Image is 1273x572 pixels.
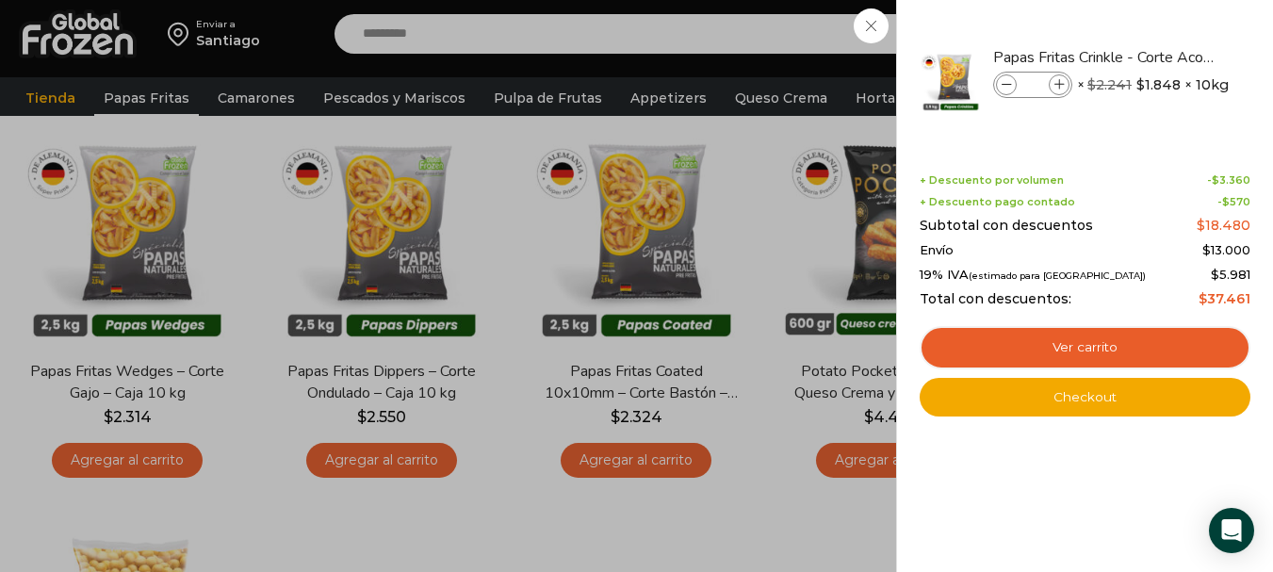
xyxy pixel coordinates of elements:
[1087,76,1096,93] span: $
[1197,217,1205,234] span: $
[1199,290,1207,307] span: $
[1019,74,1047,95] input: Product quantity
[1202,242,1250,257] bdi: 13.000
[920,326,1250,369] a: Ver carrito
[920,243,954,258] span: Envío
[1211,267,1219,282] span: $
[993,47,1217,68] a: Papas Fritas Crinkle - Corte Acordeón - Caja 10 kg
[969,270,1146,281] small: (estimado para [GEOGRAPHIC_DATA])
[920,268,1146,283] span: 19% IVA
[920,378,1250,417] a: Checkout
[1199,290,1250,307] bdi: 37.461
[920,218,1093,234] span: Subtotal con descuentos
[1211,267,1250,282] span: 5.981
[1136,75,1181,94] bdi: 1.848
[1222,195,1250,208] bdi: 570
[920,291,1071,307] span: Total con descuentos:
[1136,75,1145,94] span: $
[1207,174,1250,187] span: -
[1077,72,1229,98] span: × × 10kg
[920,196,1075,208] span: + Descuento pago contado
[1202,242,1211,257] span: $
[1209,508,1254,553] div: Open Intercom Messenger
[1217,196,1250,208] span: -
[1212,173,1219,187] span: $
[1087,76,1132,93] bdi: 2.241
[1222,195,1230,208] span: $
[1212,173,1250,187] bdi: 3.360
[920,174,1064,187] span: + Descuento por volumen
[1197,217,1250,234] bdi: 18.480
